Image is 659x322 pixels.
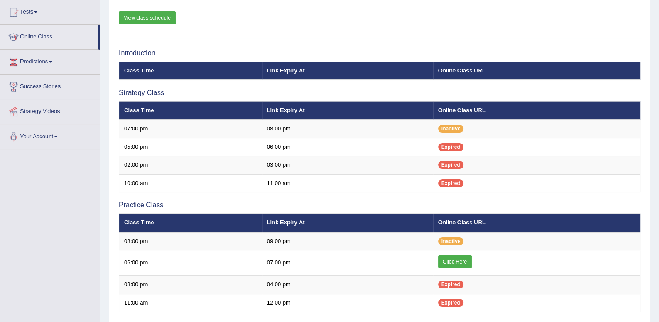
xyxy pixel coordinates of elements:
[119,294,262,312] td: 11:00 am
[433,214,640,232] th: Online Class URL
[438,161,463,169] span: Expired
[433,101,640,120] th: Online Class URL
[119,120,262,138] td: 07:00 pm
[0,50,100,72] a: Predictions
[438,281,463,288] span: Expired
[119,232,262,250] td: 08:00 pm
[119,250,262,276] td: 06:00 pm
[438,237,464,245] span: Inactive
[438,125,464,133] span: Inactive
[262,250,433,276] td: 07:00 pm
[0,75,100,96] a: Success Stories
[262,232,433,250] td: 09:00 pm
[262,138,433,156] td: 06:00 pm
[262,214,433,232] th: Link Expiry At
[119,174,262,192] td: 10:00 am
[119,62,262,80] th: Class Time
[433,62,640,80] th: Online Class URL
[119,11,176,24] a: View class schedule
[119,276,262,294] td: 03:00 pm
[438,255,472,268] a: Click Here
[0,124,100,146] a: Your Account
[0,99,100,121] a: Strategy Videos
[119,49,640,57] h3: Introduction
[262,156,433,175] td: 03:00 pm
[438,179,463,187] span: Expired
[262,174,433,192] td: 11:00 am
[262,62,433,80] th: Link Expiry At
[262,276,433,294] td: 04:00 pm
[119,89,640,97] h3: Strategy Class
[119,101,262,120] th: Class Time
[438,143,463,151] span: Expired
[438,299,463,307] span: Expired
[119,214,262,232] th: Class Time
[262,120,433,138] td: 08:00 pm
[262,101,433,120] th: Link Expiry At
[0,25,98,47] a: Online Class
[262,294,433,312] td: 12:00 pm
[119,138,262,156] td: 05:00 pm
[119,201,640,209] h3: Practice Class
[119,156,262,175] td: 02:00 pm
